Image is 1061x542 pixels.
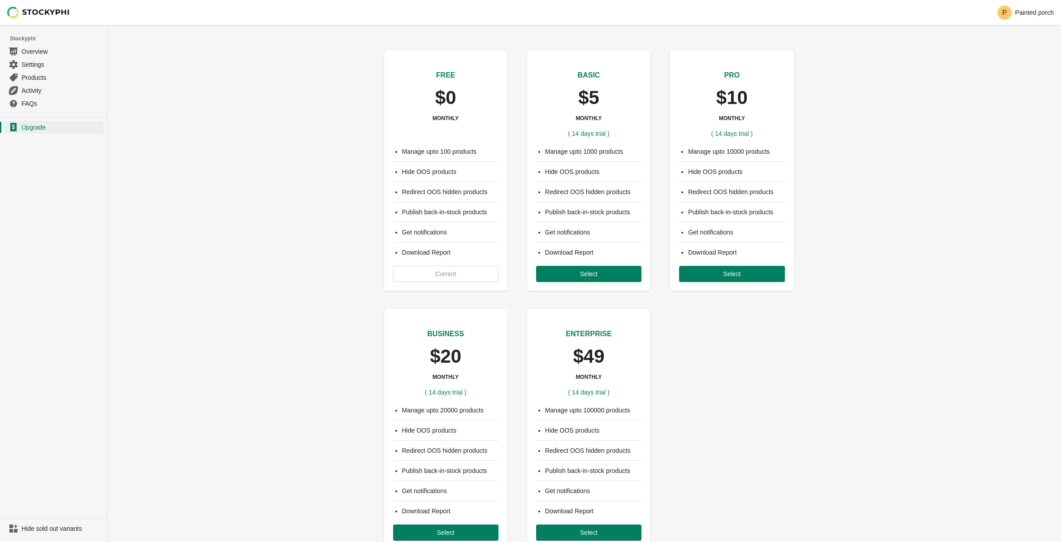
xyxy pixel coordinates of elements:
[545,446,641,455] li: Redirect OOS hidden products
[545,406,641,415] li: Manage upto 100000 products
[536,525,641,541] button: Select
[22,60,102,69] span: Settings
[568,389,610,396] span: ( 14 days trial )
[578,88,599,108] p: $5
[425,389,467,396] span: ( 14 days trial )
[716,88,748,108] p: $10
[22,73,102,82] span: Products
[566,330,611,338] span: ENTERPRISE
[536,266,641,282] button: Select
[4,84,104,97] a: Activity
[688,147,784,156] li: Manage upto 10000 products
[545,228,641,237] li: Get notifications
[430,347,461,366] p: $20
[22,99,102,108] span: FAQs
[433,373,459,381] h3: MONTHLY
[576,115,602,122] h3: MONTHLY
[576,373,602,381] h3: MONTHLY
[573,347,604,366] p: $49
[402,446,498,455] li: Redirect OOS hidden products
[402,426,498,435] li: Hide OOS products
[545,248,641,257] li: Download Report
[545,507,641,516] li: Download Report
[402,208,498,217] li: Publish back-in-stock products
[435,88,456,108] p: $0
[994,4,1057,22] button: Avatar with initials PPainted porch
[22,123,102,132] span: Upgrade
[545,208,641,217] li: Publish back-in-stock products
[22,47,102,56] span: Overview
[4,71,104,84] a: Products
[4,58,104,71] a: Settings
[1002,9,1007,17] text: P
[545,187,641,196] li: Redirect OOS hidden products
[393,525,498,541] button: Select
[22,524,102,533] span: Hide sold out variants
[10,34,107,43] span: Stockyphi
[402,507,498,516] li: Download Report
[433,115,459,122] h3: MONTHLY
[402,228,498,237] li: Get notifications
[545,167,641,176] li: Hide OOS products
[545,426,641,435] li: Hide OOS products
[578,71,600,79] span: BASIC
[7,7,70,18] img: Stockyphi
[688,167,784,176] li: Hide OOS products
[723,270,741,278] span: Select
[545,147,641,156] li: Manage upto 1000 products
[4,45,104,58] a: Overview
[4,522,104,535] a: Hide sold out variants
[1015,9,1054,16] p: Painted porch
[402,147,498,156] li: Manage upto 100 products
[545,466,641,475] li: Publish back-in-stock products
[711,130,753,137] span: ( 14 days trial )
[4,121,104,134] a: Upgrade
[580,529,598,536] span: Select
[568,130,610,137] span: ( 14 days trial )
[545,486,641,495] li: Get notifications
[719,115,745,122] h3: MONTHLY
[427,330,464,338] span: BUSINESS
[688,228,784,237] li: Get notifications
[402,248,498,257] li: Download Report
[436,71,455,79] span: FREE
[402,406,498,415] li: Manage upto 20000 products
[402,187,498,196] li: Redirect OOS hidden products
[402,486,498,495] li: Get notifications
[724,71,740,79] span: PRO
[688,248,784,257] li: Download Report
[22,86,102,95] span: Activity
[402,167,498,176] li: Hide OOS products
[688,187,784,196] li: Redirect OOS hidden products
[679,266,784,282] button: Select
[688,208,784,217] li: Publish back-in-stock products
[997,5,1012,20] span: Avatar with initials P
[4,97,104,110] a: FAQs
[437,529,455,536] span: Select
[580,270,598,278] span: Select
[402,466,498,475] li: Publish back-in-stock products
